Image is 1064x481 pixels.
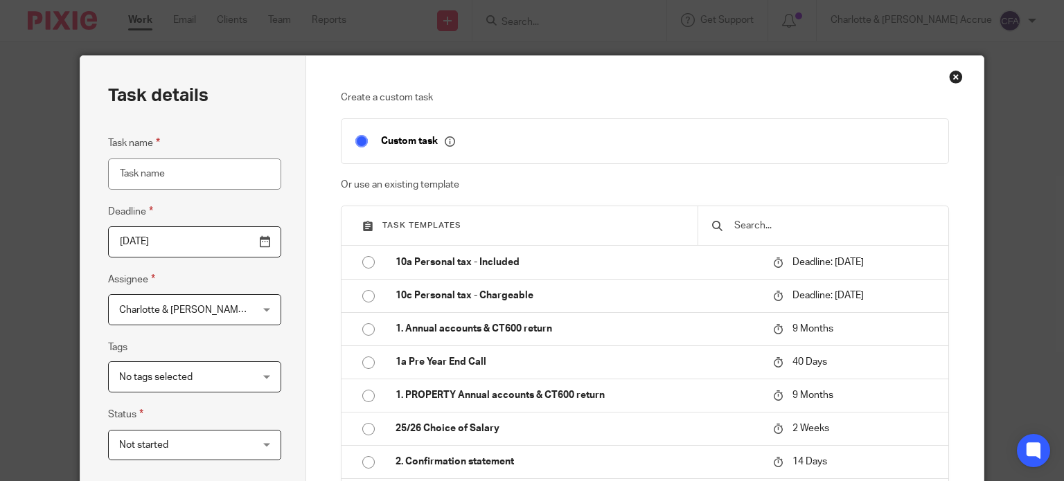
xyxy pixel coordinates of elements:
[108,84,209,107] h2: Task details
[108,341,127,354] label: Tags
[396,421,759,435] p: 25/26 Choice of Salary
[341,178,949,192] p: Or use an existing template
[396,455,759,469] p: 2. Confirmation statement
[119,372,193,382] span: No tags selected
[341,91,949,105] p: Create a custom task
[108,203,153,219] label: Deadline
[396,289,759,302] p: 10c Personal tax - Chargeable
[108,226,281,257] input: Pick a date
[108,406,143,422] label: Status
[949,70,963,84] div: Close this dialog window
[396,255,759,269] p: 10a Personal tax - Included
[396,355,759,369] p: 1a Pre Year End Call
[396,388,759,402] p: 1. PROPERTY Annual accounts & CT600 return
[396,322,759,336] p: 1. Annual accounts & CT600 return
[792,390,833,400] span: 9 Months
[119,440,168,450] span: Not started
[108,135,160,151] label: Task name
[792,324,833,334] span: 9 Months
[792,291,864,300] span: Deadline: [DATE]
[382,221,461,229] span: Task templates
[119,305,281,315] span: Charlotte & [PERSON_NAME] Accrue
[792,457,827,466] span: 14 Days
[792,424,829,433] span: 2 Weeks
[792,257,864,267] span: Deadline: [DATE]
[108,271,155,287] label: Assignee
[381,135,455,147] p: Custom task
[108,158,281,190] input: Task name
[733,218,934,233] input: Search...
[792,357,827,367] span: 40 Days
